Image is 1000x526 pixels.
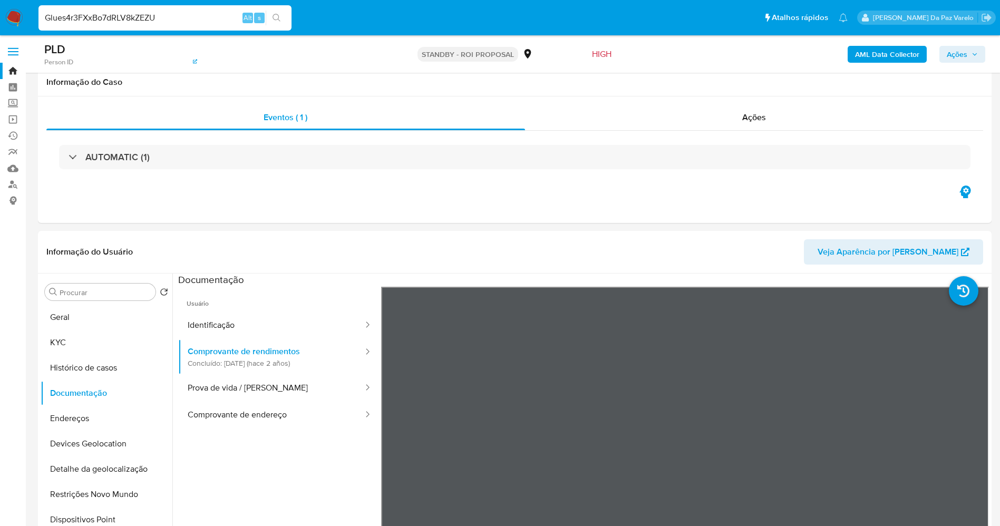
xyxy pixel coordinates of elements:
span: Alt [244,13,252,23]
a: 8f62a40fba239c1a406d3d2c617dd0ed [75,57,197,67]
span: Eventos ( 1 ) [264,111,307,123]
input: Pesquise usuários ou casos... [38,11,292,25]
span: Ações [742,111,766,123]
button: Endereços [41,406,172,431]
h3: AUTOMATIC (1) [85,151,150,163]
div: MLB [522,48,549,60]
input: Procurar [60,288,151,297]
span: Veja Aparência por [PERSON_NAME] [818,239,958,265]
span: s [258,13,261,23]
b: AML Data Collector [855,46,919,63]
span: Atalhos rápidos [772,12,828,23]
button: AML Data Collector [848,46,927,63]
a: Sair [981,12,992,23]
button: Ações [939,46,985,63]
span: Ações [947,46,967,63]
div: AUTOMATIC (1) [59,145,970,169]
button: Documentação [41,381,172,406]
button: Procurar [49,288,57,296]
button: Veja Aparência por [PERSON_NAME] [804,239,983,265]
span: # Glues4r3FXxBo7dRLV8kZEZU [65,45,166,56]
button: Geral [41,305,172,330]
button: Retornar ao pedido padrão [160,288,168,299]
span: HIGH [592,48,611,60]
b: PLD [44,41,65,57]
h1: Informação do Caso [46,77,983,87]
p: patricia.varelo@mercadopago.com.br [873,13,977,23]
button: Restrições Novo Mundo [41,482,172,507]
button: Detalhe da geolocalização [41,456,172,482]
b: Person ID [44,57,73,67]
button: search-icon [266,11,287,25]
button: Devices Geolocation [41,431,172,456]
p: STANDBY - ROI PROPOSAL [418,47,518,62]
h1: Informação do Usuário [46,247,133,257]
button: Histórico de casos [41,355,172,381]
a: Notificações [839,13,848,22]
span: Risco PLD: [554,48,611,60]
button: KYC [41,330,172,355]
